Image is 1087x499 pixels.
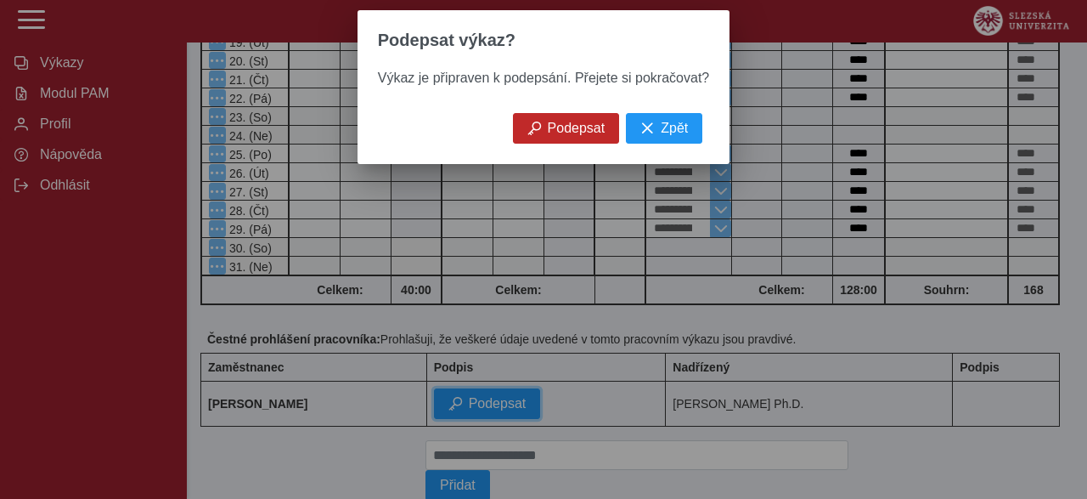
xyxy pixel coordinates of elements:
[378,71,709,85] span: Výkaz je připraven k podepsání. Přejete si pokračovat?
[513,113,620,144] button: Podepsat
[548,121,605,136] span: Podepsat
[661,121,688,136] span: Zpět
[626,113,702,144] button: Zpět
[378,31,515,50] span: Podepsat výkaz?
